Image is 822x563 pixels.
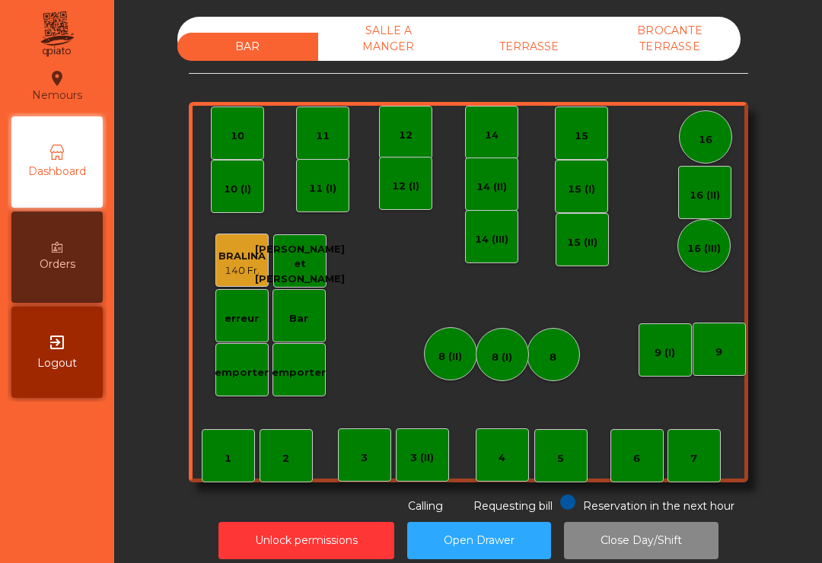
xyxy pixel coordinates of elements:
[37,355,77,371] span: Logout
[407,522,551,559] button: Open Drawer
[499,450,505,466] div: 4
[476,180,507,195] div: 14 (II)
[48,333,66,351] i: exit_to_app
[564,522,718,559] button: Close Day/Shift
[699,132,712,148] div: 16
[48,69,66,87] i: location_on
[473,499,553,513] span: Requesting bill
[392,179,419,194] div: 12 (I)
[38,8,75,61] img: qpiato
[568,182,595,197] div: 15 (I)
[492,350,512,365] div: 8 (I)
[399,128,413,143] div: 12
[218,522,394,559] button: Unlock permissions
[550,350,556,365] div: 8
[485,128,499,143] div: 14
[231,129,244,144] div: 10
[575,129,588,144] div: 15
[655,345,675,361] div: 9 (I)
[459,33,600,61] div: TERRASSE
[177,33,318,61] div: BAR
[289,311,308,326] div: Bar
[218,249,266,264] div: BRALINA
[224,182,251,197] div: 10 (I)
[567,235,597,250] div: 15 (II)
[215,365,269,380] div: emporter
[309,181,336,196] div: 11 (I)
[690,188,720,203] div: 16 (II)
[225,311,259,326] div: erreur
[715,345,722,360] div: 9
[28,164,86,180] span: Dashboard
[282,451,289,466] div: 2
[225,451,231,466] div: 1
[318,17,459,61] div: SALLE A MANGER
[475,232,508,247] div: 14 (III)
[633,451,640,466] div: 6
[690,451,697,466] div: 7
[40,256,75,272] span: Orders
[583,499,734,513] span: Reservation in the next hour
[557,451,564,466] div: 5
[316,129,330,144] div: 11
[361,450,368,466] div: 3
[218,263,266,278] div: 140 Fr.
[687,241,721,256] div: 16 (III)
[255,242,345,287] div: [PERSON_NAME] et [PERSON_NAME]
[438,349,462,364] div: 8 (II)
[272,365,326,380] div: emporter
[32,67,82,105] div: Nemours
[600,17,741,61] div: BROCANTE TERRASSE
[408,499,443,513] span: Calling
[410,450,434,466] div: 3 (II)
